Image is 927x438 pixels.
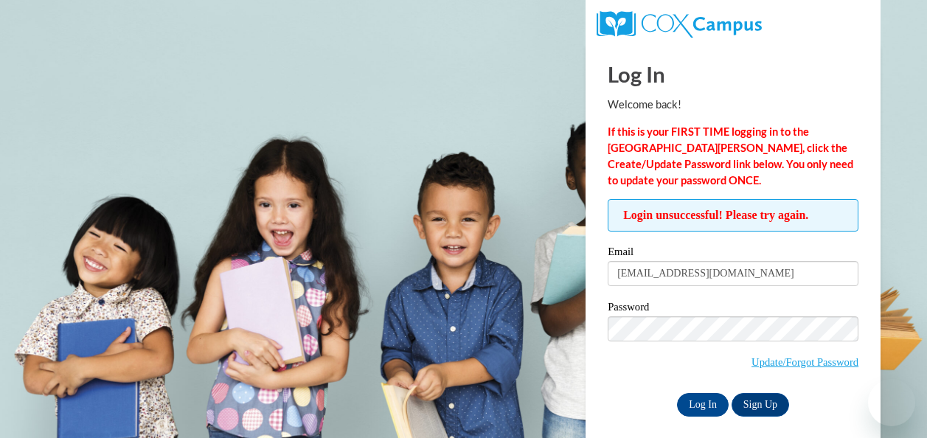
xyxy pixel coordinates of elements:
p: Welcome back! [608,97,858,113]
span: Login unsuccessful! Please try again. [608,199,858,232]
img: COX Campus [597,11,762,38]
label: Email [608,246,858,261]
h1: Log In [608,59,858,89]
strong: If this is your FIRST TIME logging in to the [GEOGRAPHIC_DATA][PERSON_NAME], click the Create/Upd... [608,125,853,187]
a: Sign Up [732,393,789,417]
input: Log In [677,393,729,417]
a: Update/Forgot Password [751,356,858,368]
label: Password [608,302,858,316]
iframe: Button to launch messaging window [868,379,915,426]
